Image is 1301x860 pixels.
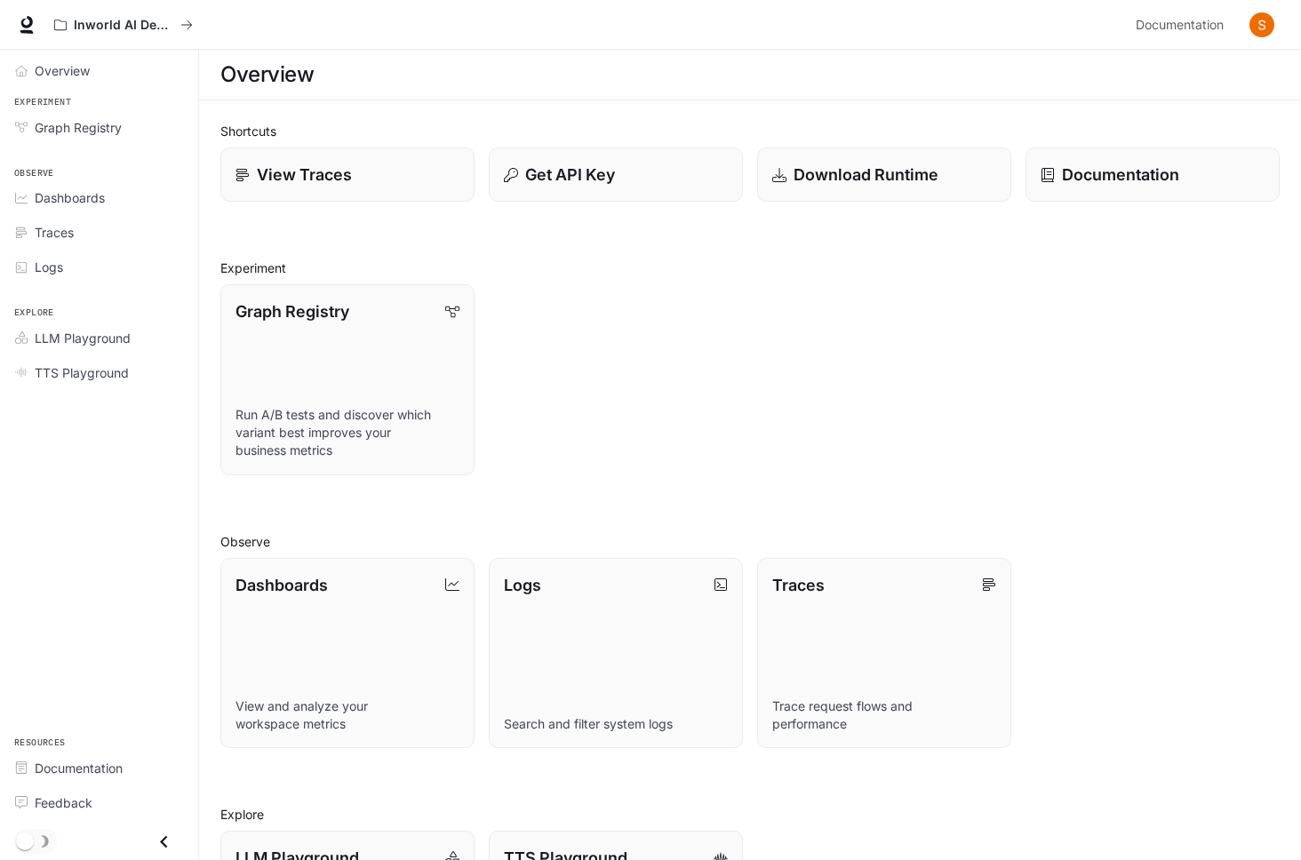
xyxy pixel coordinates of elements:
[504,715,728,733] p: Search and filter system logs
[220,558,475,749] a: DashboardsView and analyze your workspace metrics
[1244,7,1280,43] button: User avatar
[772,573,825,597] p: Traces
[35,759,123,777] span: Documentation
[525,163,615,187] p: Get API Key
[7,112,191,143] a: Graph Registry
[7,217,191,248] a: Traces
[220,122,1280,140] h2: Shortcuts
[220,147,475,202] a: View Traces
[504,573,541,597] p: Logs
[1136,14,1224,36] span: Documentation
[757,147,1011,202] a: Download Runtime
[220,57,314,92] h1: Overview
[1129,7,1237,43] a: Documentation
[144,824,184,860] button: Close drawer
[235,406,459,459] p: Run A/B tests and discover which variant best improves your business metrics
[7,752,191,784] a: Documentation
[489,558,743,749] a: LogsSearch and filter system logs
[794,163,938,187] p: Download Runtime
[489,147,743,202] button: Get API Key
[35,793,92,812] span: Feedback
[7,182,191,213] a: Dashboards
[35,223,74,242] span: Traces
[7,251,191,283] a: Logs
[757,558,1011,749] a: TracesTrace request flows and performance
[35,188,105,207] span: Dashboards
[220,259,1280,277] h2: Experiment
[7,357,191,388] a: TTS Playground
[46,7,201,43] button: All workspaces
[1026,147,1280,202] a: Documentation
[220,532,1280,551] h2: Observe
[257,163,352,187] p: View Traces
[35,329,131,347] span: LLM Playground
[35,258,63,276] span: Logs
[74,18,173,33] p: Inworld AI Demos
[235,697,459,733] p: View and analyze your workspace metrics
[7,322,191,354] a: LLM Playground
[16,831,34,850] span: Dark mode toggle
[1062,163,1179,187] p: Documentation
[35,363,129,382] span: TTS Playground
[235,573,328,597] p: Dashboards
[235,299,349,323] p: Graph Registry
[7,55,191,86] a: Overview
[220,805,1280,824] h2: Explore
[35,61,90,80] span: Overview
[220,284,475,475] a: Graph RegistryRun A/B tests and discover which variant best improves your business metrics
[7,787,191,818] a: Feedback
[35,118,122,137] span: Graph Registry
[1249,12,1274,37] img: User avatar
[772,697,996,733] p: Trace request flows and performance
